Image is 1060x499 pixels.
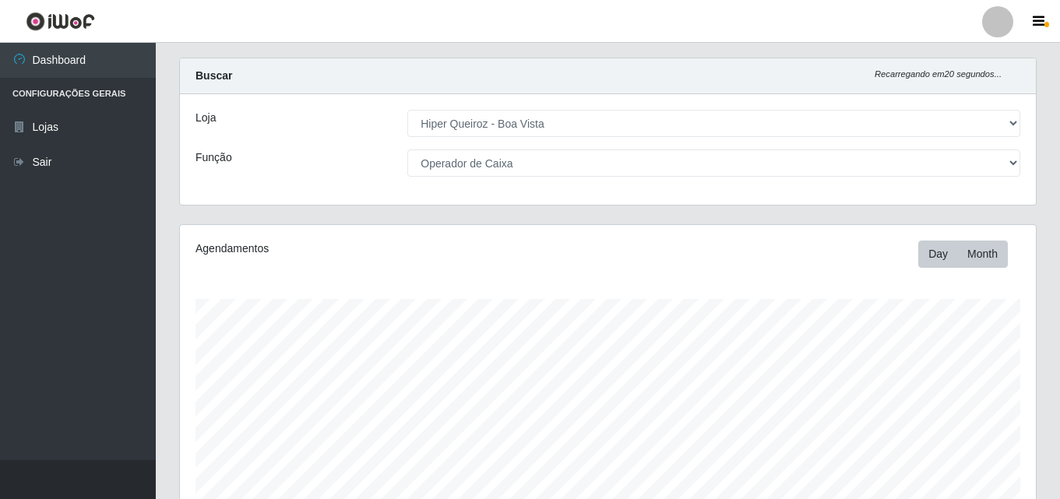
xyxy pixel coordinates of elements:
i: Recarregando em 20 segundos... [875,69,1002,79]
div: Agendamentos [195,241,526,257]
strong: Buscar [195,69,232,82]
button: Day [918,241,958,268]
div: Toolbar with button groups [918,241,1020,268]
img: CoreUI Logo [26,12,95,31]
label: Loja [195,110,216,126]
label: Função [195,149,232,166]
button: Month [957,241,1008,268]
div: First group [918,241,1008,268]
